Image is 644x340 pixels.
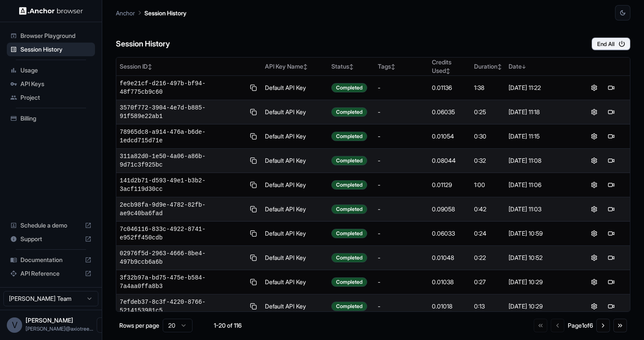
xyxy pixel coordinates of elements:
div: 0.06035 [432,108,467,116]
div: Date [509,62,572,71]
p: Session History [144,9,187,17]
td: Default API Key [262,124,328,149]
span: Documentation [20,256,81,264]
span: Support [20,235,81,243]
div: 0.01018 [432,302,467,311]
div: - [378,84,425,92]
td: Default API Key [262,173,328,197]
div: 1:00 [474,181,502,189]
div: Completed [331,253,367,262]
div: Duration [474,62,502,71]
div: Project [7,91,95,104]
div: Status [331,62,371,71]
td: Default API Key [262,294,328,319]
h6: Session History [116,38,170,50]
button: End All [592,37,630,50]
span: 3f32b97a-bd75-475e-b584-7a4aa0ffa8b3 [120,274,245,291]
div: Completed [331,180,367,190]
span: 3570f772-3904-4e7d-b885-91f589e22ab1 [120,104,245,121]
td: Default API Key [262,246,328,270]
div: 0:22 [474,254,502,262]
div: [DATE] 10:52 [509,254,572,262]
div: - [378,205,425,213]
div: API Reference [7,267,95,280]
div: Usage [7,63,95,77]
div: 0:13 [474,302,502,311]
span: ↕ [446,68,450,74]
div: Completed [331,229,367,238]
div: 0:30 [474,132,502,141]
div: V [7,317,22,333]
div: Tags [378,62,425,71]
div: - [378,156,425,165]
div: 0.08044 [432,156,467,165]
div: Completed [331,302,367,311]
div: [DATE] 11:22 [509,84,572,92]
div: 0:24 [474,229,502,238]
div: - [378,108,425,116]
div: [DATE] 11:15 [509,132,572,141]
span: ↕ [497,63,502,70]
div: API Keys [7,77,95,91]
div: Completed [331,107,367,117]
div: Billing [7,112,95,125]
div: 0.09058 [432,205,467,213]
div: 0:42 [474,205,502,213]
button: Open menu [97,317,112,333]
div: Session History [7,43,95,56]
span: 141d2b71-d593-49e1-b3b2-3acf119d30cc [120,176,245,193]
div: 1:38 [474,84,502,92]
nav: breadcrumb [116,8,187,17]
div: 0.01054 [432,132,467,141]
span: 2ecb98fa-9d9e-4782-82fb-ae9c40ba6fad [120,201,245,218]
td: Default API Key [262,100,328,124]
span: ↓ [522,63,526,70]
span: Vipin Tanna [26,317,73,324]
div: Session ID [120,62,258,71]
span: vipin@axiotree.com [26,326,93,332]
span: Usage [20,66,92,75]
span: ↕ [349,63,354,70]
span: ↕ [148,63,152,70]
div: [DATE] 10:29 [509,302,572,311]
div: [DATE] 10:59 [509,229,572,238]
td: Default API Key [262,149,328,173]
div: Completed [331,205,367,214]
span: 7c046116-833c-4922-8741-e952ff450cdb [120,225,245,242]
div: API Key Name [265,62,325,71]
div: 0.06033 [432,229,467,238]
td: Default API Key [262,197,328,222]
div: [DATE] 11:08 [509,156,572,165]
div: Completed [331,277,367,287]
div: 1-20 of 116 [206,321,249,330]
span: Project [20,93,92,102]
div: 0:32 [474,156,502,165]
span: ↕ [303,63,308,70]
div: [DATE] 11:06 [509,181,572,189]
span: API Keys [20,80,92,88]
div: Schedule a demo [7,219,95,232]
div: 0.01136 [432,84,467,92]
div: Page 1 of 6 [568,321,593,330]
td: Default API Key [262,270,328,294]
div: [DATE] 11:03 [509,205,572,213]
div: Documentation [7,253,95,267]
span: Browser Playground [20,32,92,40]
td: Default API Key [262,76,328,100]
div: 0:25 [474,108,502,116]
span: 7efdeb37-8c3f-4220-8766-5214153981c5 [120,298,245,315]
div: Completed [331,83,367,92]
div: Completed [331,132,367,141]
div: - [378,254,425,262]
span: Session History [20,45,92,54]
div: 0.01048 [432,254,467,262]
div: 0:27 [474,278,502,286]
td: Default API Key [262,222,328,246]
div: 0.01038 [432,278,467,286]
div: [DATE] 11:18 [509,108,572,116]
span: API Reference [20,269,81,278]
div: Browser Playground [7,29,95,43]
div: - [378,302,425,311]
span: 02976f5d-2963-4666-8be4-497b9ccb6a6b [120,249,245,266]
span: Billing [20,114,92,123]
